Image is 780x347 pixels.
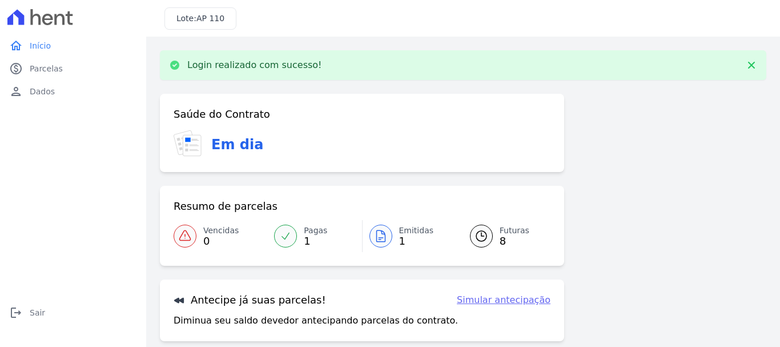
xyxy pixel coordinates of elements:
[399,237,434,246] span: 1
[5,34,142,57] a: homeInício
[9,306,23,320] i: logout
[187,59,322,71] p: Login realizado com sucesso!
[304,225,327,237] span: Pagas
[500,225,529,237] span: Futuras
[500,237,529,246] span: 8
[30,86,55,97] span: Dados
[399,225,434,237] span: Emitidas
[30,307,45,318] span: Sair
[203,237,239,246] span: 0
[9,62,23,75] i: paid
[174,220,267,252] a: Vencidas 0
[456,220,550,252] a: Futuras 8
[9,85,23,98] i: person
[174,200,278,213] h3: Resumo de parcelas
[9,39,23,53] i: home
[30,63,63,74] span: Parcelas
[174,314,458,328] p: Diminua seu saldo devedor antecipando parcelas do contrato.
[174,293,326,307] h3: Antecipe já suas parcelas!
[30,40,51,51] span: Início
[211,134,263,155] h3: Em dia
[176,13,224,25] h3: Lote:
[267,220,361,252] a: Pagas 1
[363,220,456,252] a: Emitidas 1
[5,301,142,324] a: logoutSair
[457,293,550,307] a: Simular antecipação
[304,237,327,246] span: 1
[5,57,142,80] a: paidParcelas
[196,14,224,23] span: AP 110
[5,80,142,103] a: personDados
[174,107,270,121] h3: Saúde do Contrato
[203,225,239,237] span: Vencidas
